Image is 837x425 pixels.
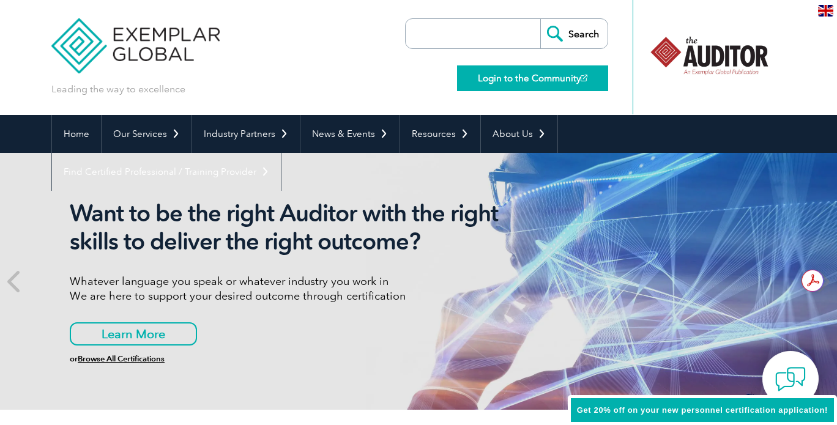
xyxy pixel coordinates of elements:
a: Login to the Community [457,65,608,91]
a: Resources [400,115,480,153]
a: Home [52,115,101,153]
input: Search [540,19,608,48]
a: About Us [481,115,557,153]
h2: Want to be the right Auditor with the right skills to deliver the right outcome? [70,199,529,256]
a: Browse All Certifications [78,354,165,363]
a: Learn More [70,322,197,346]
p: Leading the way to excellence [51,83,185,96]
img: open_square.png [581,75,587,81]
span: Get 20% off on your new personnel certification application! [577,405,828,415]
a: News & Events [300,115,400,153]
a: Find Certified Professional / Training Provider [52,153,281,191]
p: Whatever language you speak or whatever industry you work in We are here to support your desired ... [70,274,529,303]
a: Our Services [102,115,192,153]
h6: or [70,355,529,363]
img: contact-chat.png [775,364,806,394]
a: Industry Partners [192,115,300,153]
img: en [818,5,833,17]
